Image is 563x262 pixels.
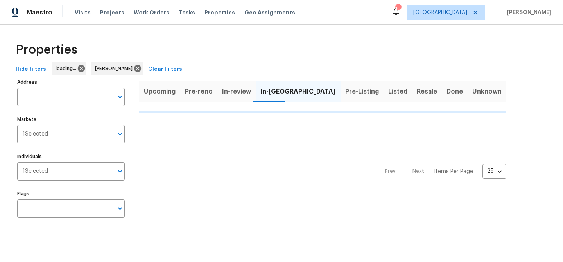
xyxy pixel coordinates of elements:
[204,9,235,16] span: Properties
[115,166,126,177] button: Open
[378,117,506,226] nav: Pagination Navigation
[17,80,125,85] label: Address
[100,9,124,16] span: Projects
[472,86,502,97] span: Unknown
[134,9,169,16] span: Work Orders
[395,5,401,13] div: 101
[244,9,295,16] span: Geo Assignments
[91,62,143,75] div: [PERSON_NAME]
[23,131,48,137] span: 1 Selected
[95,65,136,72] span: [PERSON_NAME]
[17,192,125,196] label: Flags
[75,9,91,16] span: Visits
[504,9,551,16] span: [PERSON_NAME]
[17,154,125,159] label: Individuals
[115,91,126,102] button: Open
[56,65,79,72] span: loading...
[388,86,407,97] span: Listed
[446,86,463,97] span: Done
[222,86,251,97] span: In-review
[185,86,213,97] span: Pre-reno
[260,86,336,97] span: In-[GEOGRAPHIC_DATA]
[145,62,185,77] button: Clear Filters
[13,62,49,77] button: Hide filters
[413,9,467,16] span: [GEOGRAPHIC_DATA]
[16,46,77,54] span: Properties
[179,10,195,15] span: Tasks
[417,86,437,97] span: Resale
[27,9,52,16] span: Maestro
[345,86,379,97] span: Pre-Listing
[16,65,46,74] span: Hide filters
[17,117,125,122] label: Markets
[144,86,176,97] span: Upcoming
[148,65,182,74] span: Clear Filters
[434,168,473,175] p: Items Per Page
[115,203,126,214] button: Open
[115,128,126,139] button: Open
[23,168,48,175] span: 1 Selected
[52,62,86,75] div: loading...
[482,161,506,181] div: 25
